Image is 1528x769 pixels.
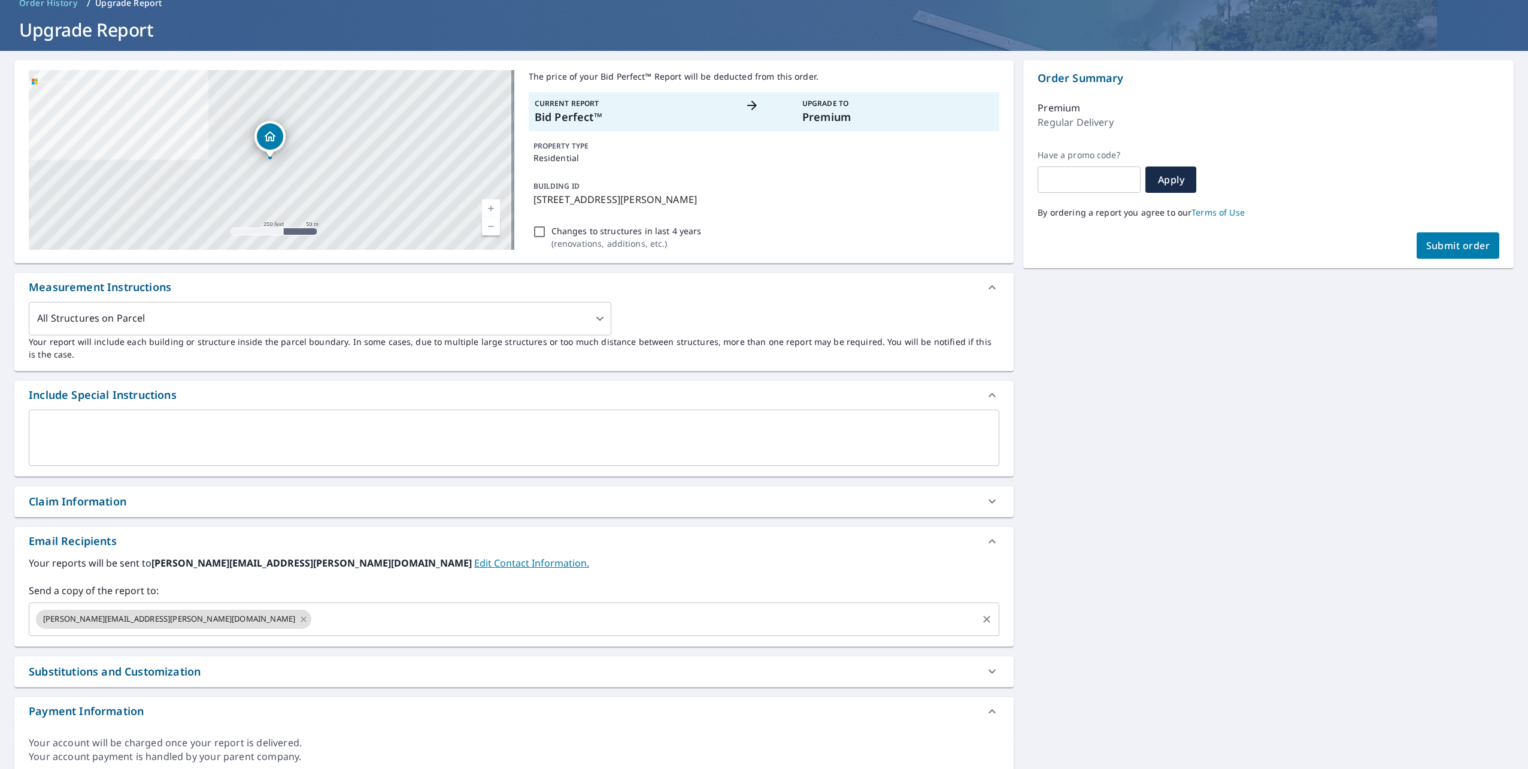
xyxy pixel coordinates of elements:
div: All Structures on Parcel [29,302,611,335]
div: Payment Information [29,703,144,719]
div: Your account will be charged once your report is delivered. [29,736,999,750]
p: Premium [802,109,993,125]
div: Include Special Instructions [14,381,1014,410]
p: Residential [533,152,995,164]
button: Clear [978,611,995,628]
a: Current Level 17, Zoom In [482,199,500,217]
div: Email Recipients [14,527,1014,556]
div: Email Recipients [29,533,117,549]
a: Terms of Use [1192,207,1245,218]
p: Changes to structures in last 4 years [551,225,702,237]
div: Payment Information [14,697,1014,726]
div: Measurement Instructions [14,273,1014,302]
p: PROPERTY TYPE [533,141,995,152]
p: Your report will include each building or structure inside the parcel boundary. In some cases, du... [29,335,999,361]
button: Submit order [1417,232,1500,259]
div: [PERSON_NAME][EMAIL_ADDRESS][PERSON_NAME][DOMAIN_NAME] [36,610,311,629]
div: Substitutions and Customization [29,664,201,680]
a: EditContactInfo [474,556,589,570]
span: [PERSON_NAME][EMAIL_ADDRESS][PERSON_NAME][DOMAIN_NAME] [36,613,302,625]
p: Bid Perfect™ [535,109,726,125]
p: Regular Delivery [1038,115,1113,129]
button: Apply [1145,166,1196,193]
label: Your reports will be sent to [29,556,999,570]
a: Current Level 17, Zoom Out [482,217,500,235]
span: Apply [1155,173,1187,186]
p: [STREET_ADDRESS][PERSON_NAME] [533,192,995,207]
div: Claim Information [14,486,1014,517]
h1: Upgrade Report [14,17,1514,42]
b: [PERSON_NAME][EMAIL_ADDRESS][PERSON_NAME][DOMAIN_NAME] [151,556,474,570]
div: Dropped pin, building 1, Residential property, 11822 Priscilla Ln Plymouth, MI 48170 [254,121,286,158]
div: Include Special Instructions [29,387,177,403]
p: By ordering a report you agree to our [1038,207,1499,218]
span: Submit order [1426,239,1490,252]
p: The price of your Bid Perfect™ Report will be deducted from this order. [529,70,1000,83]
p: Upgrade To [802,98,993,109]
div: Measurement Instructions [29,279,171,295]
p: Order Summary [1038,70,1499,86]
label: Send a copy of the report to: [29,583,999,598]
p: Premium [1038,101,1080,115]
p: BUILDING ID [533,181,580,191]
p: ( renovations, additions, etc. ) [551,237,702,250]
div: Claim Information [29,494,126,510]
label: Have a promo code? [1038,150,1141,161]
p: Current Report [535,98,726,109]
div: Substitutions and Customization [14,656,1014,687]
div: Your account payment is handled by your parent company. [29,750,999,764]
